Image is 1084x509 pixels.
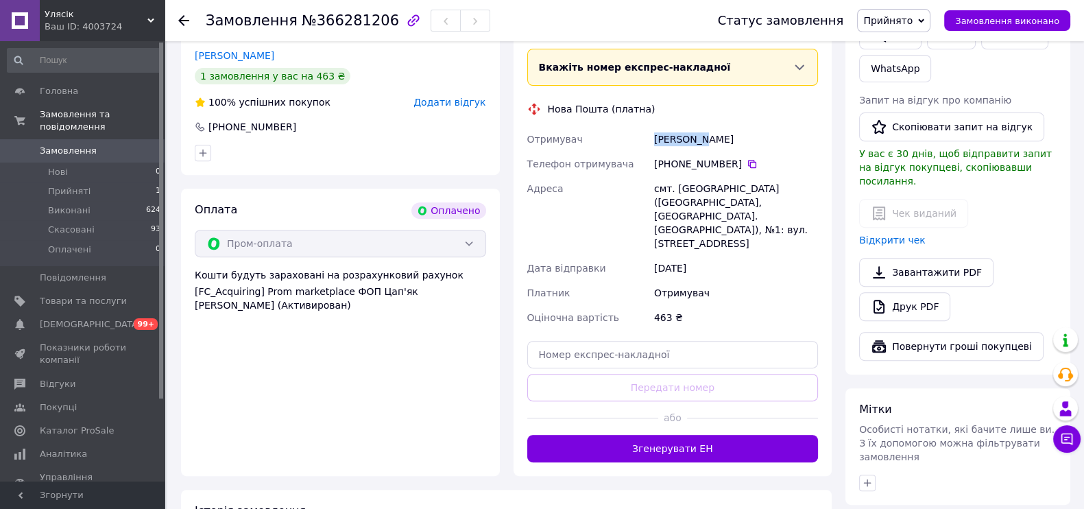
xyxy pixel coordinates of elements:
[40,145,97,157] span: Замовлення
[48,244,91,256] span: Оплачені
[48,224,95,236] span: Скасовані
[859,403,892,416] span: Мітки
[178,14,189,27] div: Повернутися назад
[859,148,1052,187] span: У вас є 30 днів, щоб відправити запит на відгук покупцеві, скопіювавши посилання.
[40,108,165,133] span: Замовлення та повідомлення
[40,318,141,331] span: [DEMOGRAPHIC_DATA]
[651,256,821,281] div: [DATE]
[40,85,78,97] span: Головна
[859,258,993,287] a: Завантажити PDF
[1053,425,1081,453] button: Чат з покупцем
[7,48,162,73] input: Пошук
[156,185,160,198] span: 1
[195,95,330,109] div: успішних покупок
[651,127,821,152] div: [PERSON_NAME]
[48,166,68,178] span: Нові
[658,411,687,425] span: або
[527,312,619,323] span: Оціночна вартість
[45,21,165,33] div: Ваш ID: 4003724
[40,471,127,496] span: Управління сайтом
[146,204,160,217] span: 624
[651,281,821,305] div: Отримувач
[859,424,1055,462] span: Особисті нотатки, які бачите лише ви. З їх допомогою можна фільтрувати замовлення
[859,292,950,321] a: Друк PDF
[302,12,399,29] span: №366281206
[651,305,821,330] div: 463 ₴
[718,14,844,27] div: Статус замовлення
[654,157,818,171] div: [PHONE_NUMBER]
[195,50,274,61] a: [PERSON_NAME]
[527,435,819,462] button: Згенерувати ЕН
[527,158,634,169] span: Телефон отримувача
[411,202,485,219] div: Оплачено
[863,15,913,26] span: Прийнято
[859,95,1011,106] span: Запит на відгук про компанію
[208,97,236,108] span: 100%
[195,68,350,84] div: 1 замовлення у вас на 463 ₴
[539,62,731,73] span: Вкажіть номер експрес-накладної
[859,235,926,246] a: Відкрити чек
[156,166,160,178] span: 0
[544,102,659,116] div: Нова Пошта (платна)
[40,425,114,437] span: Каталог ProSale
[40,401,77,414] span: Покупці
[206,12,298,29] span: Замовлення
[859,55,931,82] a: WhatsApp
[48,204,91,217] span: Виконані
[207,120,298,134] div: [PHONE_NUMBER]
[527,341,819,368] input: Номер експрес-накладної
[40,295,127,307] span: Товари та послуги
[48,185,91,198] span: Прийняті
[651,176,821,256] div: смт. [GEOGRAPHIC_DATA] ([GEOGRAPHIC_DATA], [GEOGRAPHIC_DATA]. [GEOGRAPHIC_DATA]), №1: вул. [STREE...
[40,342,127,366] span: Показники роботи компанії
[134,318,158,330] span: 99+
[527,287,570,298] span: Платник
[527,183,564,194] span: Адреса
[40,272,106,284] span: Повідомлення
[40,448,87,460] span: Аналітика
[195,285,486,312] div: [FC_Acquiring] Prom marketplace ФОП Цап'як [PERSON_NAME] (Активирован)
[45,8,147,21] span: Улясік
[527,263,606,274] span: Дата відправки
[195,268,486,312] div: Кошти будуть зараховані на розрахунковий рахунок
[859,113,1044,141] button: Скопіювати запит на відгук
[195,203,237,216] span: Оплата
[40,378,75,390] span: Відгуки
[413,97,485,108] span: Додати відгук
[944,10,1070,31] button: Замовлення виконано
[156,244,160,256] span: 0
[151,224,160,236] span: 93
[955,16,1059,26] span: Замовлення виконано
[527,134,583,145] span: Отримувач
[859,332,1044,361] button: Повернути гроші покупцеві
